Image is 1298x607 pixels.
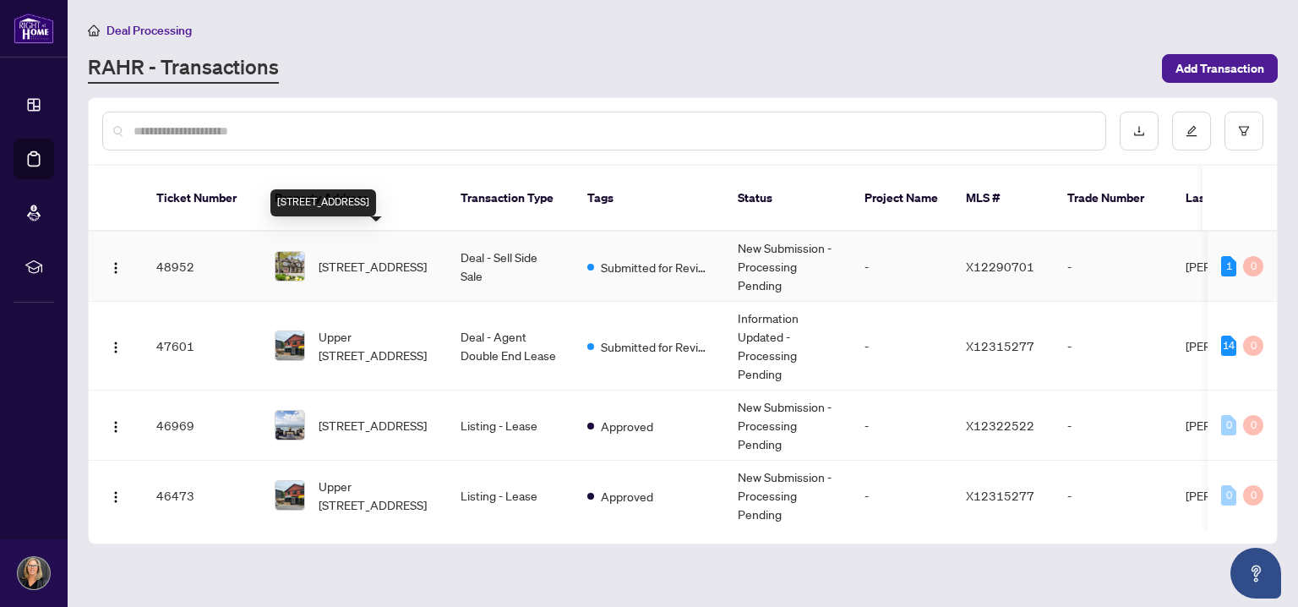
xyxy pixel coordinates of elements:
[18,557,50,589] img: Profile Icon
[275,252,304,281] img: thumbnail-img
[143,166,261,232] th: Ticket Number
[601,487,653,506] span: Approved
[102,412,129,439] button: Logo
[447,232,574,302] td: Deal - Sell Side Sale
[109,490,123,504] img: Logo
[724,461,851,531] td: New Submission - Processing Pending
[724,232,851,302] td: New Submission - Processing Pending
[1172,112,1211,150] button: edit
[109,341,123,354] img: Logo
[1221,415,1236,435] div: 0
[102,253,129,280] button: Logo
[966,338,1034,353] span: X12315277
[275,411,304,440] img: thumbnail-img
[1243,256,1263,276] div: 0
[1175,55,1264,82] span: Add Transaction
[319,477,434,514] span: Upper [STREET_ADDRESS]
[447,461,574,531] td: Listing - Lease
[952,166,1054,232] th: MLS #
[1221,336,1236,356] div: 14
[1054,391,1172,461] td: -
[1054,302,1172,391] td: -
[1243,336,1263,356] div: 0
[966,488,1034,503] span: X12315277
[724,166,851,232] th: Status
[143,302,261,391] td: 47601
[601,337,711,356] span: Submitted for Review
[109,420,123,434] img: Logo
[88,25,100,36] span: home
[319,416,427,435] span: [STREET_ADDRESS]
[88,53,279,84] a: RAHR - Transactions
[106,23,192,38] span: Deal Processing
[109,261,123,275] img: Logo
[851,302,952,391] td: -
[1243,415,1263,435] div: 0
[1238,125,1250,137] span: filter
[14,13,54,44] img: logo
[574,166,724,232] th: Tags
[143,461,261,531] td: 46473
[724,391,851,461] td: New Submission - Processing Pending
[447,166,574,232] th: Transaction Type
[851,461,952,531] td: -
[319,327,434,364] span: Upper [STREET_ADDRESS]
[851,166,952,232] th: Project Name
[1230,548,1281,599] button: Open asap
[261,166,447,232] th: Property Address
[447,391,574,461] td: Listing - Lease
[1054,232,1172,302] td: -
[1221,256,1236,276] div: 1
[447,302,574,391] td: Deal - Agent Double End Lease
[966,259,1034,274] span: X12290701
[1054,166,1172,232] th: Trade Number
[270,189,376,216] div: [STREET_ADDRESS]
[102,482,129,509] button: Logo
[1054,461,1172,531] td: -
[275,481,304,510] img: thumbnail-img
[601,417,653,435] span: Approved
[851,232,952,302] td: -
[143,232,261,302] td: 48952
[851,391,952,461] td: -
[1133,125,1145,137] span: download
[1224,112,1263,150] button: filter
[1221,485,1236,506] div: 0
[1186,125,1197,137] span: edit
[319,257,427,276] span: [STREET_ADDRESS]
[275,331,304,360] img: thumbnail-img
[1162,54,1278,83] button: Add Transaction
[966,418,1034,433] span: X12322522
[143,391,261,461] td: 46969
[601,258,711,276] span: Submitted for Review
[1120,112,1159,150] button: download
[724,302,851,391] td: Information Updated - Processing Pending
[102,332,129,359] button: Logo
[1243,485,1263,506] div: 0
